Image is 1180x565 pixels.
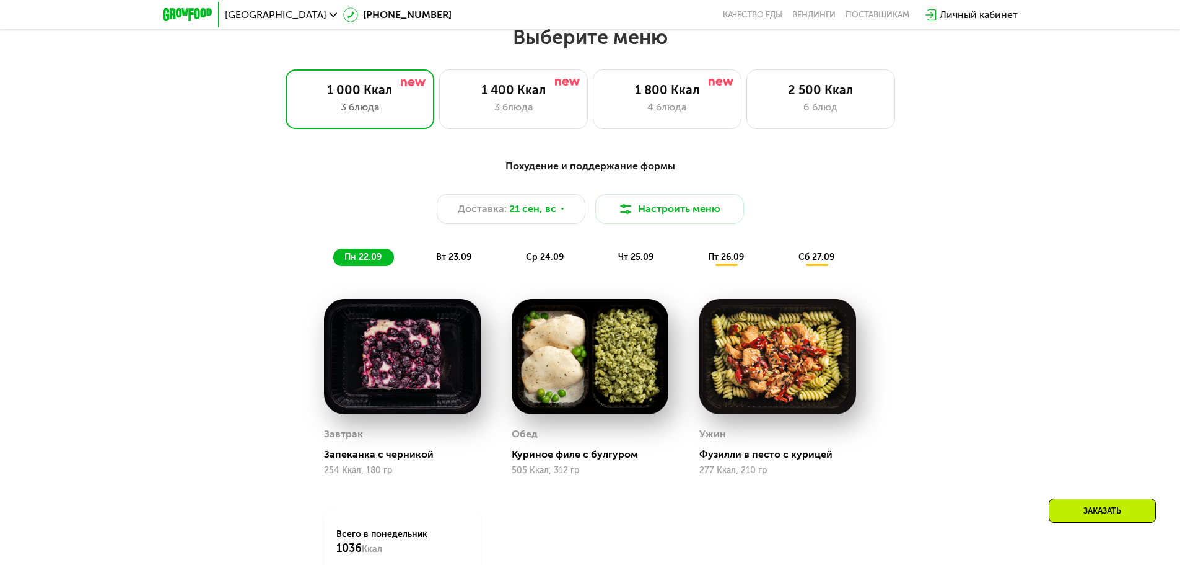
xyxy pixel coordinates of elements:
button: Настроить меню [595,194,744,224]
div: Запеканка с черникой [324,448,491,461]
a: [PHONE_NUMBER] [343,7,452,22]
div: Заказать [1049,499,1156,523]
div: Ужин [699,425,726,443]
span: 21 сен, вс [509,202,556,216]
div: 3 блюда [299,100,421,115]
div: 6 блюд [759,100,882,115]
span: [GEOGRAPHIC_DATA] [225,10,326,20]
div: 3 блюда [452,100,575,115]
div: 1 400 Ккал [452,82,575,97]
div: Завтрак [324,425,363,443]
span: сб 27.09 [798,252,834,262]
span: ср 24.09 [526,252,564,262]
div: Куриное филе с булгуром [512,448,678,461]
span: пт 26.09 [708,252,744,262]
div: Фузилли в песто с курицей [699,448,866,461]
span: вт 23.09 [436,252,471,262]
div: 4 блюда [606,100,728,115]
div: 1 800 Ккал [606,82,728,97]
div: 2 500 Ккал [759,82,882,97]
span: 1036 [336,541,362,555]
a: Вендинги [792,10,836,20]
span: Доставка: [458,202,507,216]
span: Ккал [362,544,382,554]
div: Личный кабинет [940,7,1018,22]
div: Обед [512,425,538,443]
div: Всего в понедельник [336,528,468,556]
div: 254 Ккал, 180 гр [324,466,481,476]
a: Качество еды [723,10,782,20]
div: поставщикам [846,10,909,20]
h2: Выберите меню [40,25,1140,50]
div: Похудение и поддержание формы [224,159,957,174]
div: 277 Ккал, 210 гр [699,466,856,476]
div: 1 000 Ккал [299,82,421,97]
span: чт 25.09 [618,252,653,262]
div: 505 Ккал, 312 гр [512,466,668,476]
span: пн 22.09 [344,252,382,262]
